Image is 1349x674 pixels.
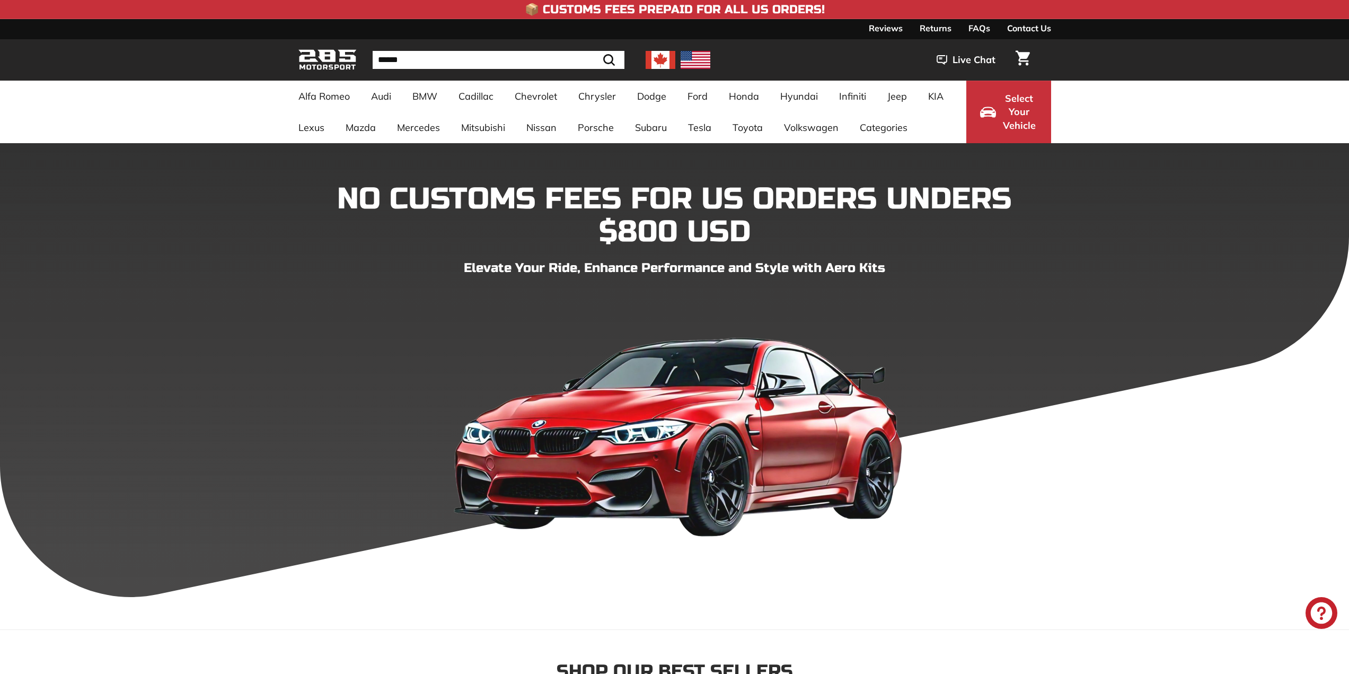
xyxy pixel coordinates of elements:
[516,112,567,143] a: Nissan
[627,81,677,112] a: Dodge
[966,81,1051,143] button: Select Your Vehicle
[920,19,951,37] a: Returns
[360,81,402,112] a: Audi
[448,81,504,112] a: Cadillac
[335,112,386,143] a: Mazda
[1009,42,1036,78] a: Cart
[677,112,722,143] a: Tesla
[298,183,1051,248] h1: NO CUSTOMS FEES FOR US ORDERS UNDERS $800 USD
[968,19,990,37] a: FAQs
[869,19,903,37] a: Reviews
[567,112,624,143] a: Porsche
[1007,19,1051,37] a: Contact Us
[1302,597,1341,632] inbox-online-store-chat: Shopify online store chat
[718,81,770,112] a: Honda
[877,81,918,112] a: Jeep
[451,112,516,143] a: Mitsubishi
[722,112,773,143] a: Toyota
[624,112,677,143] a: Subaru
[828,81,877,112] a: Infiniti
[568,81,627,112] a: Chrysler
[402,81,448,112] a: BMW
[504,81,568,112] a: Chevrolet
[953,53,995,67] span: Live Chat
[288,112,335,143] a: Lexus
[386,112,451,143] a: Mercedes
[298,48,357,73] img: Logo_285_Motorsport_areodynamics_components
[918,81,954,112] a: KIA
[298,259,1051,278] p: Elevate Your Ride, Enhance Performance and Style with Aero Kits
[373,51,624,69] input: Search
[773,112,849,143] a: Volkswagen
[288,81,360,112] a: Alfa Romeo
[923,47,1009,73] button: Live Chat
[525,3,825,16] h4: 📦 Customs Fees Prepaid for All US Orders!
[677,81,718,112] a: Ford
[849,112,918,143] a: Categories
[1001,92,1037,133] span: Select Your Vehicle
[770,81,828,112] a: Hyundai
